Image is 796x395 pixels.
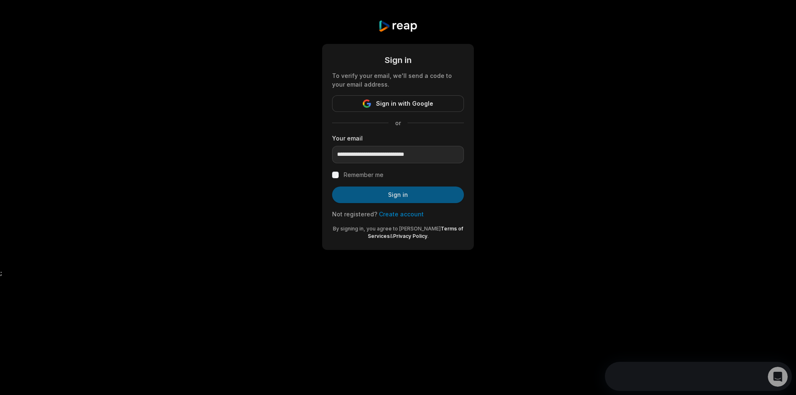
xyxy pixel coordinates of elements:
a: Privacy Policy [393,233,427,239]
span: . [427,233,429,239]
button: Sign in with Google [332,95,464,112]
span: Not registered? [332,211,377,218]
div: Sign in [332,54,464,66]
button: Sign in [332,187,464,203]
span: or [388,119,408,127]
span: Sign in with Google [376,99,433,109]
span: By signing in, you agree to [PERSON_NAME] [333,225,441,232]
div: To verify your email, we'll send a code to your email address. [332,71,464,89]
iframe: Intercom live chat launcher de descoberta [605,362,792,391]
span: & [390,233,393,239]
img: reap [378,20,417,32]
label: Remember me [344,170,383,180]
label: Your email [332,134,464,143]
a: Terms of Services [368,225,464,239]
a: Create account [379,211,424,218]
iframe: Intercom live chat [768,367,788,387]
